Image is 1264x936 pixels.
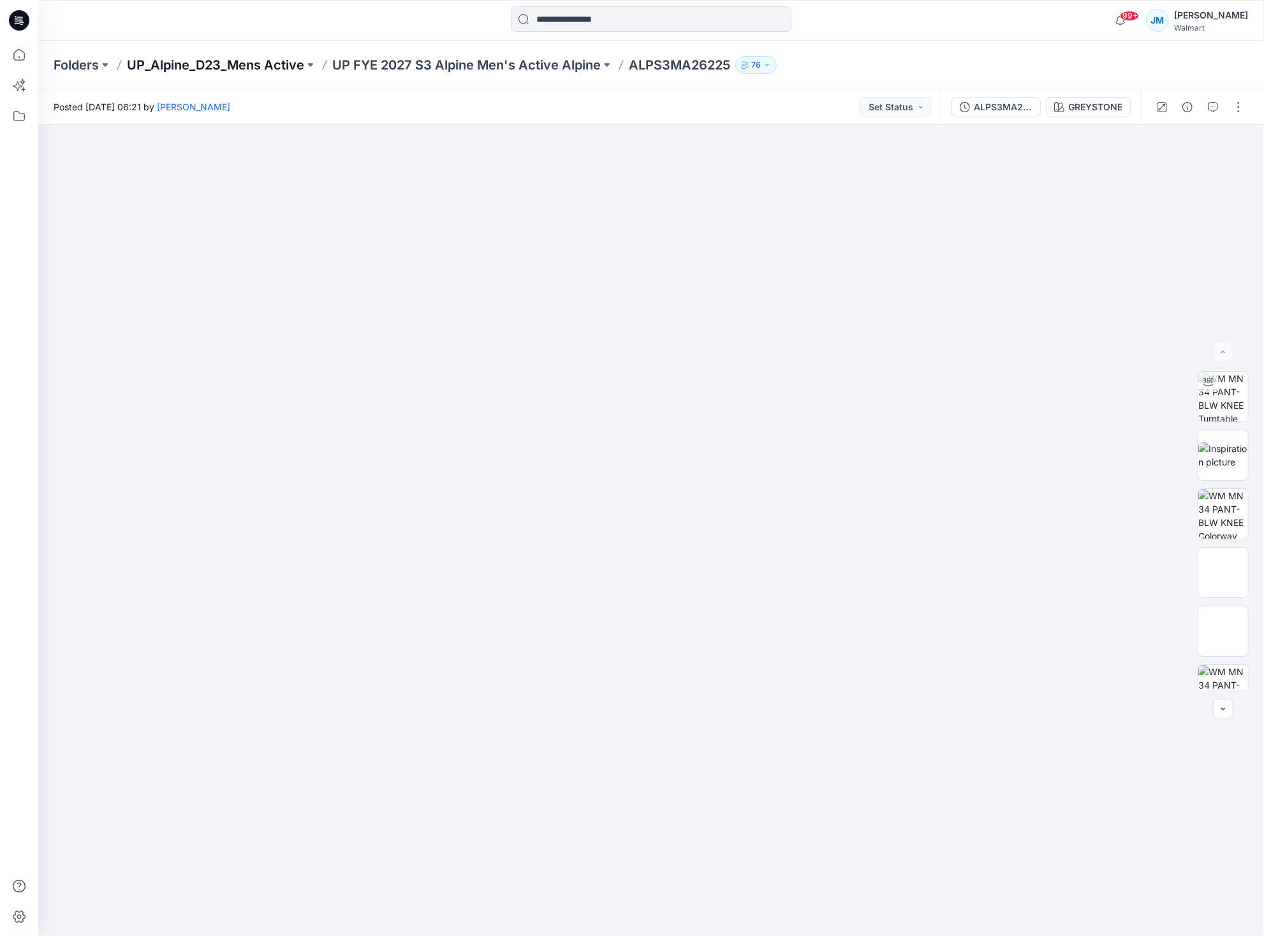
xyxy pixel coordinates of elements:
button: Details [1177,97,1198,117]
img: Inspiration picture [1198,442,1248,469]
p: 76 [751,58,761,72]
a: Folders [54,56,99,74]
p: ALPS3MA26225 [629,56,730,74]
a: UP_Alpine_D23_Mens Active [127,56,304,74]
div: GREYSTONE [1068,100,1122,114]
div: Walmart [1174,23,1248,33]
div: JM [1146,9,1169,32]
img: WM MN 34 PANT-BLW KNEE Colorway wo Avatar [1198,489,1248,539]
img: WM MN 34 PANT-BLW KNEE Turntable with Avatar [1198,372,1248,421]
button: 76 [735,56,777,74]
div: ALPS3MA26225 [974,100,1033,114]
span: Posted [DATE] 06:21 by [54,100,230,113]
span: 99+ [1120,11,1139,21]
button: GREYSTONE [1046,97,1131,117]
a: UP FYE 2027 S3 Alpine Men's Active Alpine [332,56,601,74]
button: ALPS3MA26225 [952,97,1041,117]
div: [PERSON_NAME] [1174,8,1248,23]
img: WM MN 34 PANT-BLW KNEE Back wo Avatar [1198,665,1248,715]
a: [PERSON_NAME] [157,101,230,112]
